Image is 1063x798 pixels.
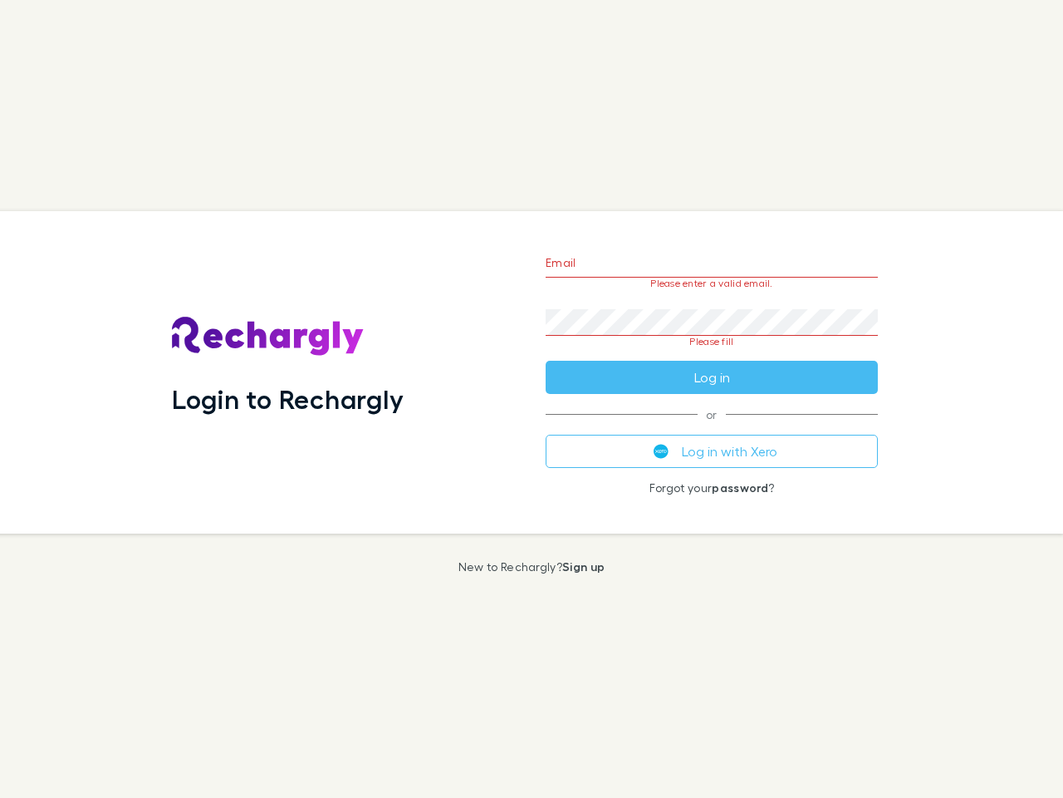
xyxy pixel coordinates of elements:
[712,480,768,495] a: password
[546,414,878,415] span: or
[654,444,669,459] img: Xero's logo
[562,559,605,574] a: Sign up
[172,383,404,415] h1: Login to Rechargly
[546,278,878,289] p: Please enter a valid email.
[546,361,878,394] button: Log in
[172,317,365,357] img: Rechargly's Logo
[546,435,878,468] button: Log in with Xero
[546,481,878,495] p: Forgot your ?
[546,336,878,347] p: Please fill
[458,560,605,574] p: New to Rechargly?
